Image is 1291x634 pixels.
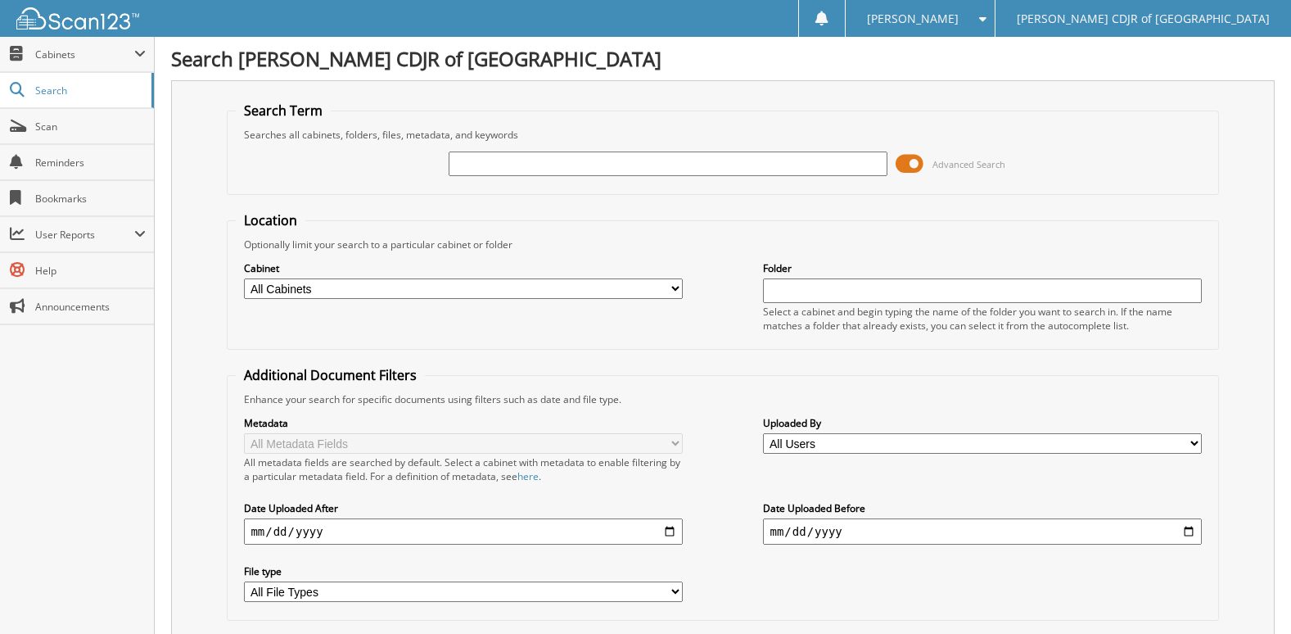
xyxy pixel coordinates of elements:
[244,455,682,483] div: All metadata fields are searched by default. Select a cabinet with metadata to enable filtering b...
[244,519,682,545] input: start
[35,156,146,170] span: Reminders
[867,14,959,24] span: [PERSON_NAME]
[35,84,143,97] span: Search
[236,102,331,120] legend: Search Term
[932,158,1005,170] span: Advanced Search
[236,238,1209,251] div: Optionally limit your search to a particular cabinet or folder
[763,501,1201,515] label: Date Uploaded Before
[16,7,139,29] img: scan123-logo-white.svg
[236,392,1209,406] div: Enhance your search for specific documents using filters such as date and file type.
[244,416,682,430] label: Metadata
[763,305,1201,333] div: Select a cabinet and begin typing the name of the folder you want to search in. If the name match...
[517,469,539,483] a: here
[236,211,305,229] legend: Location
[35,48,134,61] span: Cabinets
[1017,14,1270,24] span: [PERSON_NAME] CDJR of [GEOGRAPHIC_DATA]
[35,120,146,134] span: Scan
[244,564,682,578] label: File type
[763,261,1201,275] label: Folder
[244,501,682,515] label: Date Uploaded After
[244,261,682,275] label: Cabinet
[35,264,146,278] span: Help
[763,416,1201,430] label: Uploaded By
[35,228,134,242] span: User Reports
[236,128,1209,142] div: Searches all cabinets, folders, files, metadata, and keywords
[35,300,146,314] span: Announcements
[236,366,425,384] legend: Additional Document Filters
[763,519,1201,545] input: end
[171,45,1275,72] h1: Search [PERSON_NAME] CDJR of [GEOGRAPHIC_DATA]
[35,192,146,206] span: Bookmarks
